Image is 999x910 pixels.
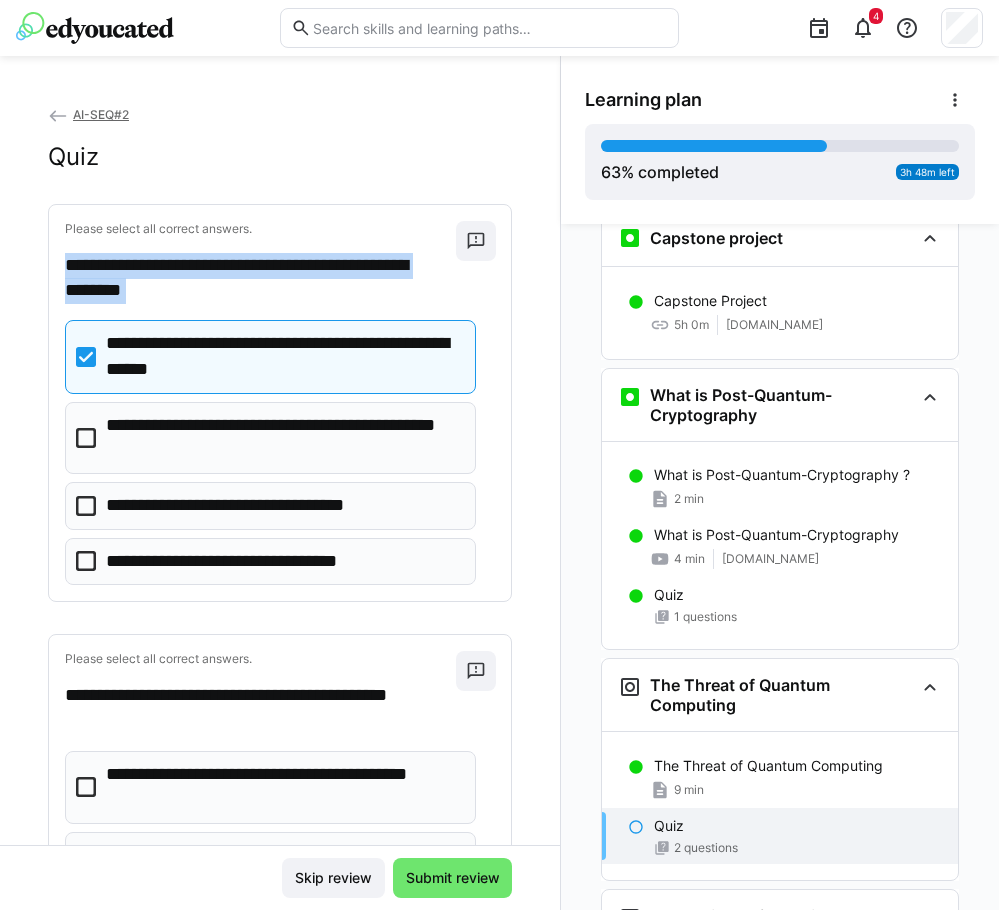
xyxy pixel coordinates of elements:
p: The Threat of Quantum Computing [654,756,883,776]
span: Learning plan [585,89,702,111]
span: Skip review [292,868,375,888]
span: Submit review [403,868,502,888]
span: 4 [873,10,879,22]
p: Capstone Project [654,291,767,311]
span: 9 min [674,782,704,798]
h3: The Threat of Quantum Computing [650,675,914,715]
h3: What is Post-Quantum-Cryptography [650,385,914,425]
h3: Capstone project [650,228,783,248]
p: Please select all correct answers. [65,221,456,237]
p: Please select all correct answers. [65,651,456,667]
button: Skip review [282,858,385,898]
span: 2 min [674,491,704,507]
h2: Quiz [48,142,99,172]
a: AI-SEQ#2 [48,107,129,122]
span: 3h 48m left [900,166,955,178]
p: Quiz [654,585,684,605]
button: Submit review [393,858,512,898]
span: [DOMAIN_NAME] [726,317,823,333]
span: AI-SEQ#2 [73,107,129,122]
span: [DOMAIN_NAME] [722,551,819,567]
p: What is Post-Quantum-Cryptography [654,525,899,545]
span: 63 [601,162,621,182]
span: 1 questions [674,609,737,625]
input: Search skills and learning paths… [311,19,668,37]
span: 2 questions [674,840,738,856]
div: % completed [601,160,719,184]
span: 4 min [674,551,705,567]
p: What is Post-Quantum-Cryptography ? [654,465,910,485]
span: 5h 0m [674,317,709,333]
p: Quiz [654,816,684,836]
